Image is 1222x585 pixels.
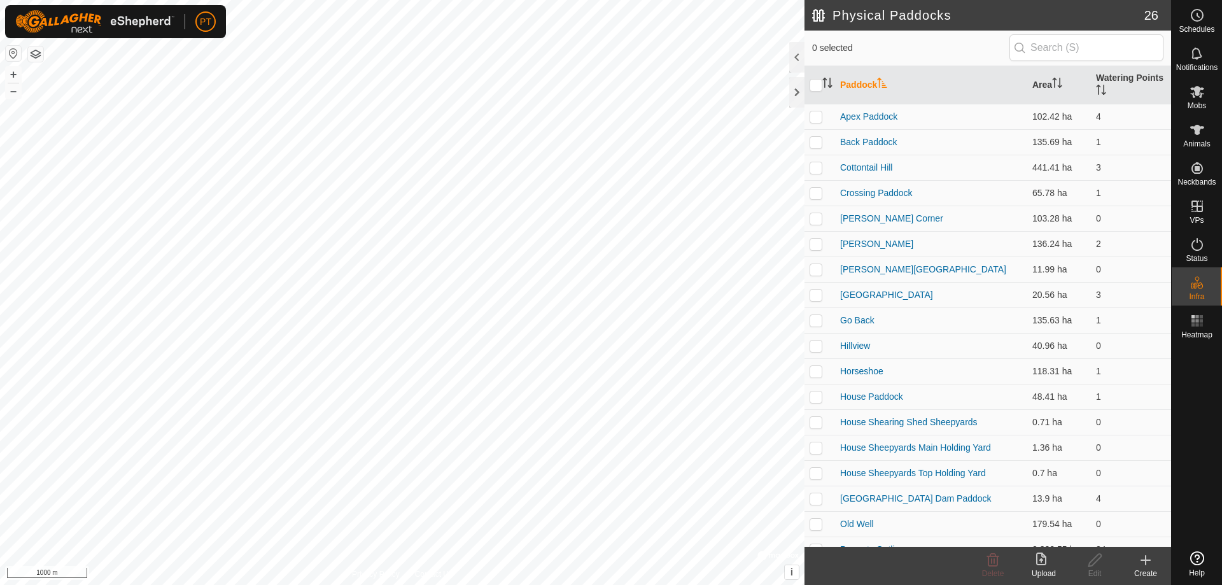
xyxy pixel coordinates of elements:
span: Schedules [1179,25,1214,33]
td: 0.7 ha [1027,460,1091,486]
th: Area [1027,66,1091,104]
span: Status [1186,255,1207,262]
td: 0.71 ha [1027,409,1091,435]
div: Upload [1018,568,1069,579]
td: 11.99 ha [1027,257,1091,282]
th: Paddock [835,66,1027,104]
a: Old Well [840,519,874,529]
td: 2 [1091,231,1171,257]
td: 0 [1091,409,1171,435]
span: Mobs [1188,102,1206,109]
button: Reset Map [6,46,21,61]
a: [PERSON_NAME] Corner [840,213,943,223]
td: 1 [1091,129,1171,155]
a: Hillview [840,341,870,351]
a: [PERSON_NAME] [840,239,913,249]
a: [PERSON_NAME][GEOGRAPHIC_DATA] [840,264,1006,274]
td: 0 [1091,511,1171,537]
h2: Physical Paddocks [812,8,1144,23]
span: 26 [1144,6,1158,25]
td: 65.78 ha [1027,180,1091,206]
a: House Sheepyards Main Holding Yard [840,442,991,453]
a: Apex Paddock [840,111,897,122]
a: Back Paddock [840,137,897,147]
img: Gallagher Logo [15,10,174,33]
button: – [6,83,21,99]
a: Property Outline [840,544,904,554]
a: Horseshoe [840,366,883,376]
span: 0 selected [812,41,1009,55]
td: 118.31 ha [1027,358,1091,384]
p-sorticon: Activate to sort [877,80,887,90]
a: Help [1172,546,1222,582]
a: Privacy Policy [352,568,400,580]
td: 20.56 ha [1027,282,1091,307]
th: Watering Points [1091,66,1171,104]
td: 0 [1091,333,1171,358]
span: PT [200,15,211,29]
a: Cottontail Hill [840,162,892,173]
td: 179.54 ha [1027,511,1091,537]
a: House Shearing Shed Sheepyards [840,417,978,427]
td: 4 [1091,104,1171,129]
td: 0 [1091,435,1171,460]
p-sorticon: Activate to sort [822,80,832,90]
td: 4 [1091,486,1171,511]
span: i [790,567,793,577]
a: House Paddock [840,391,903,402]
span: Help [1189,569,1205,577]
span: Notifications [1176,64,1218,71]
td: 1.36 ha [1027,435,1091,460]
td: 135.69 ha [1027,129,1091,155]
td: 135.63 ha [1027,307,1091,333]
button: Map Layers [28,46,43,62]
td: 0 [1091,257,1171,282]
input: Search (S) [1009,34,1163,61]
td: 136.24 ha [1027,231,1091,257]
td: 40.96 ha [1027,333,1091,358]
td: 0 [1091,460,1171,486]
span: Neckbands [1177,178,1216,186]
td: 2,332.55 ha [1027,537,1091,562]
td: 1 [1091,180,1171,206]
p-sorticon: Activate to sort [1052,80,1062,90]
a: House Sheepyards Top Holding Yard [840,468,986,478]
a: [GEOGRAPHIC_DATA] [840,290,933,300]
td: 48.41 ha [1027,384,1091,409]
td: 34 [1091,537,1171,562]
td: 102.42 ha [1027,104,1091,129]
a: Go Back [840,315,874,325]
span: Infra [1189,293,1204,300]
td: 1 [1091,358,1171,384]
td: 1 [1091,384,1171,409]
button: + [6,67,21,82]
span: Heatmap [1181,331,1212,339]
td: 441.41 ha [1027,155,1091,180]
td: 3 [1091,155,1171,180]
button: i [785,565,799,579]
a: Contact Us [415,568,453,580]
td: 3 [1091,282,1171,307]
a: [GEOGRAPHIC_DATA] Dam Paddock [840,493,992,504]
td: 103.28 ha [1027,206,1091,231]
td: 1 [1091,307,1171,333]
div: Edit [1069,568,1120,579]
p-sorticon: Activate to sort [1096,87,1106,97]
td: 13.9 ha [1027,486,1091,511]
td: 0 [1091,206,1171,231]
span: Animals [1183,140,1211,148]
span: Delete [982,569,1004,578]
div: Create [1120,568,1171,579]
span: VPs [1190,216,1204,224]
a: Crossing Paddock [840,188,913,198]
